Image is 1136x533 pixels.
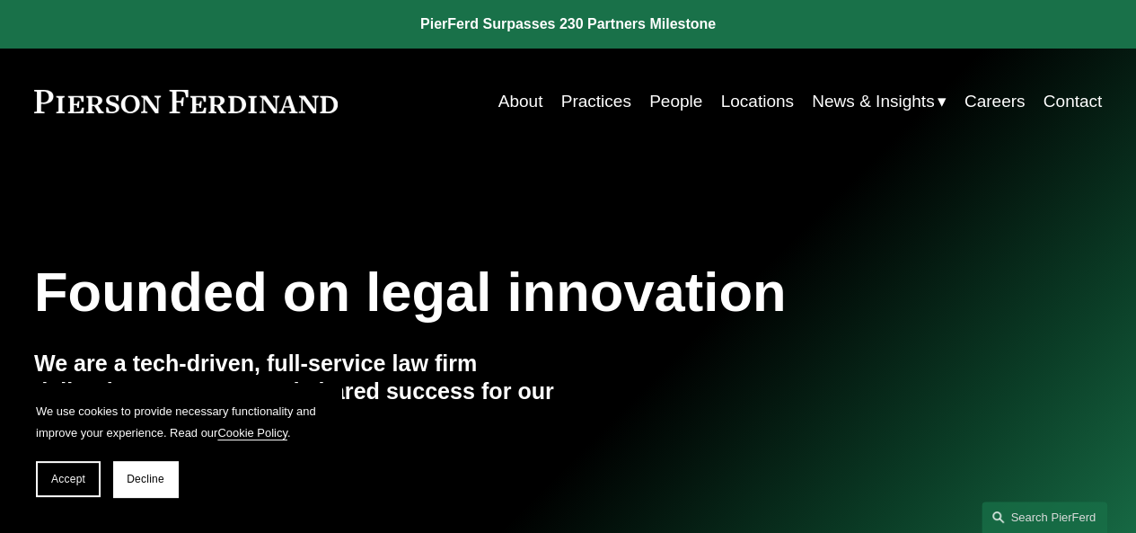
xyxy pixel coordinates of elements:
a: Contact [1044,84,1103,119]
span: Accept [51,473,85,485]
a: About [498,84,543,119]
section: Cookie banner [18,383,341,515]
a: Locations [720,84,793,119]
button: Decline [113,461,178,497]
a: People [649,84,702,119]
button: Accept [36,461,101,497]
a: folder dropdown [812,84,946,119]
span: Decline [127,473,164,485]
h4: We are a tech-driven, full-service law firm delivering outcomes and shared success for our global... [34,350,568,436]
span: News & Insights [812,86,934,117]
p: We use cookies to provide necessary functionality and improve your experience. Read our . [36,401,323,443]
a: Cookie Policy [217,426,287,440]
a: Practices [561,84,631,119]
a: Search this site [982,502,1107,533]
a: Careers [964,84,1026,119]
h1: Founded on legal innovation [34,261,924,324]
